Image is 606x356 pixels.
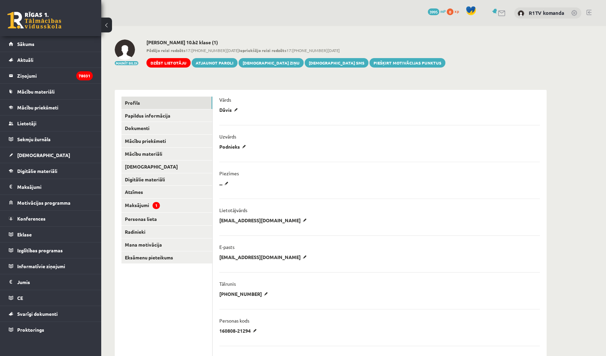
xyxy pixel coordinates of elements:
[428,8,446,14] a: 3995 mP
[121,148,212,160] a: Mācību materiāli
[17,215,46,222] span: Konferences
[153,202,160,209] span: 1
[121,109,212,122] a: Papildus informācija
[9,227,93,242] a: Eklase
[9,179,93,195] a: Maksājumi
[17,104,58,110] span: Mācību priekšmeti
[219,291,270,297] p: [PHONE_NUMBER]
[305,58,368,68] a: [DEMOGRAPHIC_DATA] SMS
[146,48,186,53] b: Pēdējo reizi redzēts
[76,71,93,80] i: 78031
[121,213,212,225] a: Personas lieta
[447,8,462,14] a: 0 xp
[9,36,93,52] a: Sākums
[9,52,93,68] a: Aktuāli
[17,168,57,174] span: Digitālie materiāli
[529,9,564,16] a: R1TV komanda
[121,186,212,198] a: Atzīmes
[9,84,93,99] a: Mācību materiāli
[518,10,524,17] img: R1TV komanda
[17,231,32,237] span: Eklase
[219,170,239,176] p: Piezīmes
[192,58,238,68] a: Atjaunot paroli
[9,147,93,163] a: [DEMOGRAPHIC_DATA]
[369,58,445,68] a: Piešķirt motivācijas punktus
[17,311,58,317] span: Svarīgi dokumenti
[9,243,93,258] a: Izglītības programas
[17,263,65,269] span: Informatīvie ziņojumi
[9,163,93,179] a: Digitālie materiāli
[9,195,93,210] a: Motivācijas programma
[146,40,445,45] h2: [PERSON_NAME] 10.b2 klase (1)
[9,290,93,306] a: CE
[17,295,23,301] span: CE
[7,12,61,29] a: Rīgas 1. Tālmācības vidusskola
[17,41,34,47] span: Sākums
[121,251,212,264] a: Eksāmenu pieteikums
[17,327,44,333] span: Proktorings
[17,247,63,253] span: Izglītības programas
[9,100,93,115] a: Mācību priekšmeti
[121,173,212,186] a: Digitālie materiāli
[17,179,93,195] legend: Maksājumi
[9,258,93,274] a: Informatīvie ziņojumi
[17,279,30,285] span: Jumis
[428,8,439,15] span: 3995
[219,317,249,324] p: Personas kods
[219,180,231,186] p: ...
[239,58,304,68] a: [DEMOGRAPHIC_DATA] ziņu
[121,238,212,251] a: Mana motivācija
[121,226,212,238] a: Radinieki
[121,135,212,147] a: Mācību priekšmeti
[9,306,93,322] a: Svarīgi dokumenti
[9,274,93,290] a: Jumis
[9,322,93,337] a: Proktorings
[17,57,33,63] span: Aktuāli
[17,120,36,126] span: Lietotāji
[9,116,93,131] a: Lietotāji
[121,97,212,109] a: Profils
[219,244,235,250] p: E-pasts
[9,68,93,83] a: Ziņojumi78031
[447,8,453,15] span: 0
[121,160,212,173] a: [DEMOGRAPHIC_DATA]
[121,199,212,212] a: Maksājumi1
[219,207,247,213] p: Lietotājvārds
[17,136,51,142] span: Sekmju žurnāls
[9,131,93,147] a: Sekmju žurnāls
[219,328,259,334] p: 160808-21294
[219,97,231,103] p: Vārds
[219,281,236,287] p: Tālrunis
[17,200,71,206] span: Motivācijas programma
[219,107,240,113] p: Dāvis
[146,58,191,68] a: Dzēst lietotāju
[121,122,212,134] a: Dokumenti
[454,8,459,14] span: xp
[440,8,446,14] span: mP
[146,47,445,53] span: 17:[PHONE_NUMBER][DATE] 17:[PHONE_NUMBER][DATE]
[115,61,138,65] button: Mainīt bildi
[17,88,55,95] span: Mācību materiāli
[219,217,309,223] p: [EMAIL_ADDRESS][DOMAIN_NAME]
[17,68,93,83] legend: Ziņojumi
[17,152,70,158] span: [DEMOGRAPHIC_DATA]
[219,144,248,150] p: Podnieks
[219,254,309,260] p: [EMAIL_ADDRESS][DOMAIN_NAME]
[219,133,236,139] p: Uzvārds
[115,40,135,60] img: Dāvis Podnieks
[9,211,93,226] a: Konferences
[239,48,286,53] b: Iepriekšējo reizi redzēts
